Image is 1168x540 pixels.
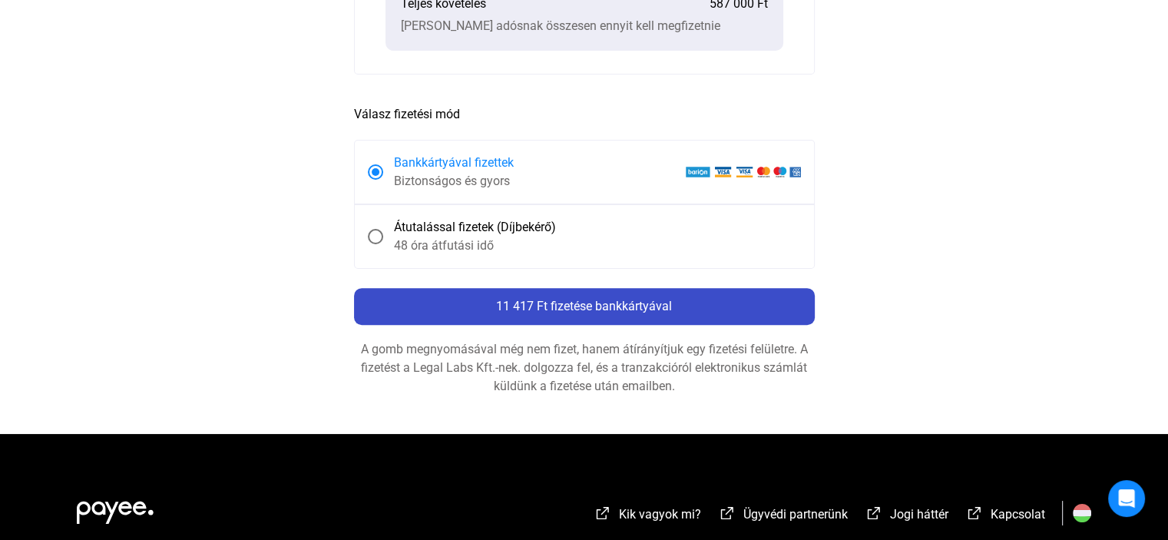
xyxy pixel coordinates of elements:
font: Biztonságos és gyors [394,174,510,188]
font: Jogi háttér [890,507,948,522]
img: külső-link-fehér [965,505,984,521]
img: barion [685,166,801,178]
a: külső-link-fehérJogi háttér [865,509,948,524]
font: Bankkártyával fizettek [394,155,514,170]
div: Intercom Messenger megnyitása [1108,480,1145,517]
button: 11 417 Ft fizetése bankkártyával [354,288,815,325]
font: A gomb megnyomásával még nem fizet, hanem átírányítjuk egy fizetési felületre. A fizetést a Legal... [361,342,808,393]
a: külső-link-fehérKik vagyok mi? [594,509,701,524]
font: Kik vagyok mi? [619,507,701,522]
font: 11 417 Ft fizetése bankkártyával [496,299,672,313]
a: külső-link-fehérÜgyvédi partnerünk [718,509,848,524]
font: Átutalással fizetek (Díjbekérő) [394,220,556,234]
font: [PERSON_NAME] adósnak összesen ennyit kell megfizetnie [401,18,720,33]
font: Ügyvédi partnerünk [743,507,848,522]
img: külső-link-fehér [594,505,612,521]
img: külső-link-fehér [718,505,736,521]
font: Kapcsolat [991,507,1045,522]
img: külső-link-fehér [865,505,883,521]
font: 48 óra átfutási idő [394,238,494,253]
img: HU.svg [1073,504,1091,522]
font: Válasz fizetési mód [354,107,460,121]
a: külső-link-fehérKapcsolat [965,509,1045,524]
img: white-payee-white-dot.svg [77,492,154,524]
